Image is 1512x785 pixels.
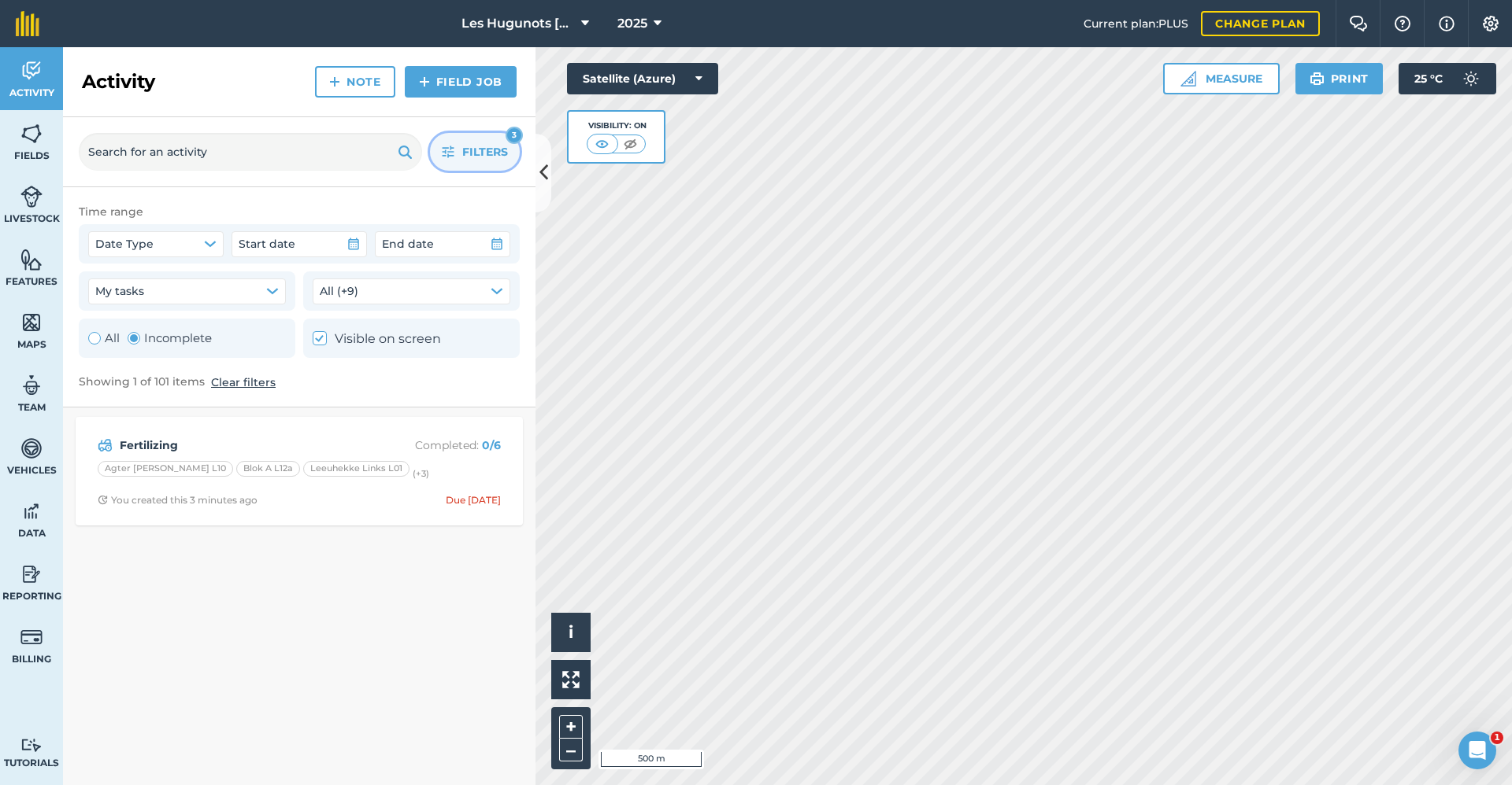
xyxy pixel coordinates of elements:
[461,14,575,33] span: Les Hugunots [GEOGRAPHIC_DATA]
[98,436,113,455] img: svg+xml;base64,PD94bWwgdmVyc2lvbj0iMS4wIiBlbmNvZGluZz0idXRmLTgiPz4KPCEtLSBHZW5lcmF0b3I6IEFkb2JlIE...
[1399,63,1496,94] button: 25 °C
[20,437,43,460] img: svg+xml;base64,PD94bWwgdmVyc2lvbj0iMS4wIiBlbmNvZGluZz0idXRmLTgiPz4KPCEtLSBHZW5lcmF0b3I6IEFkb2JlIE...
[1491,732,1503,744] span: 1
[592,136,612,152] img: svg+xml;base64,PHN2ZyB4bWxucz0iaHR0cDovL3d3dy53My5vcmcvMjAwMC9zdmciIHdpZHRoPSI1MCIgaGVpZ2h0PSI0MC...
[232,231,367,256] button: Start date
[88,329,120,348] label: All
[569,622,573,642] span: i
[1481,16,1500,31] img: A cog icon
[398,142,413,161] img: svg+xml;base64,PHN2ZyB4bWxucz0iaHR0cDovL3d3dy53My5vcmcvMjAwMC9zdmciIHdpZHRoPSIxOSIgaGVpZ2h0PSIyNC...
[20,738,43,753] img: svg+xml;base64,PD94bWwgdmVyc2lvbj0iMS4wIiBlbmNvZGluZz0idXRmLTgiPz4KPCEtLSBHZW5lcmF0b3I6IEFkb2JlIE...
[20,248,43,271] img: svg+xml;base64,PHN2ZyB4bWxucz0iaHR0cDovL3d3dy53My5vcmcvMjAwMC9zdmciIHdpZHRoPSI1NiIgaGVpZ2h0PSI2MC...
[462,143,508,160] span: Filters
[567,63,718,94] button: Satellite (Azure)
[1295,63,1384,94] button: Print
[1084,15,1188,32] span: Current plan : PLUS
[303,461,409,477] div: Leeuhekke Links L01
[95,282,144,300] span: My tasks
[482,438,501,452] strong: 0 / 6
[562,671,580,688] img: Four arrows, one pointing top left, one top right, one bottom right and the last bottom left
[1201,11,1320,36] a: Change plan
[79,374,205,391] span: Showing 1 of 101 items
[376,437,501,454] p: Completed :
[79,133,422,171] input: Search for an activity
[621,136,640,152] img: svg+xml;base64,PHN2ZyB4bWxucz0iaHR0cDovL3d3dy53My5vcmcvMjAwMC9zdmciIHdpZHRoPSI1MCIgaGVpZ2h0PSI0MC...
[82,69,155,94] h2: Activity
[559,715,583,739] button: +
[120,437,369,454] strong: Fertilizing
[88,278,286,304] button: My tasks
[320,282,358,300] span: All (+9)
[315,66,395,98] a: Note
[20,562,43,586] img: svg+xml;base64,PD94bWwgdmVyc2lvbj0iMS4wIiBlbmNvZGluZz0idXRmLTgiPz4KPCEtLSBHZW5lcmF0b3I6IEFkb2JlIE...
[128,329,212,348] label: Incomplete
[95,235,154,252] span: Date Type
[88,231,224,256] button: Date Type
[413,468,429,479] small: (+ 3 )
[329,72,340,91] img: svg+xml;base64,PHN2ZyB4bWxucz0iaHR0cDovL3d3dy53My5vcmcvMjAwMC9zdmciIHdpZHRoPSIxNCIgaGVpZ2h0PSIyNC...
[559,739,583,761] button: –
[1310,69,1325,88] img: svg+xml;base64,PHN2ZyB4bWxucz0iaHR0cDovL3d3dy53My5vcmcvMjAwMC9zdmciIHdpZHRoPSIxOSIgaGVpZ2h0PSIyNC...
[98,494,258,507] div: You created this 3 minutes ago
[88,329,212,348] div: Toggle Activity
[20,122,43,146] img: svg+xml;base64,PHN2ZyB4bWxucz0iaHR0cDovL3d3dy53My5vcmcvMjAwMC9zdmciIHdpZHRoPSI1NiIgaGVpZ2h0PSI2MC...
[382,235,434,252] span: End date
[375,231,510,256] button: End date
[98,495,108,505] img: Clock with arrow pointing clockwise
[551,613,591,652] button: i
[85,426,513,516] a: FertilizingCompleted: 0/6Agter [PERSON_NAME] L10Blok A L12aLeeuhekke Links L01(+3)Clock with arro...
[20,625,43,649] img: svg+xml;base64,PD94bWwgdmVyc2lvbj0iMS4wIiBlbmNvZGluZz0idXRmLTgiPz4KPCEtLSBHZW5lcmF0b3I6IEFkb2JlIE...
[446,494,501,507] div: Due [DATE]
[20,311,43,334] img: svg+xml;base64,PHN2ZyB4bWxucz0iaHR0cDovL3d3dy53My5vcmcvMjAwMC9zdmciIHdpZHRoPSI1NiIgaGVpZ2h0PSI2MC...
[506,127,523,144] div: 3
[1163,63,1280,94] button: Measure
[1393,16,1412,31] img: A question mark icon
[1349,16,1368,31] img: Two speech bubbles overlapping with the left bubble in the forefront
[20,59,43,83] img: svg+xml;base64,PD94bWwgdmVyc2lvbj0iMS4wIiBlbmNvZGluZz0idXRmLTgiPz4KPCEtLSBHZW5lcmF0b3I6IEFkb2JlIE...
[430,133,520,171] button: Filters
[587,120,647,132] div: Visibility: On
[1180,71,1196,87] img: Ruler icon
[419,72,430,91] img: svg+xml;base64,PHN2ZyB4bWxucz0iaHR0cDovL3d3dy53My5vcmcvMjAwMC9zdmciIHdpZHRoPSIxNCIgaGVpZ2h0PSIyNC...
[236,461,300,477] div: Blok A L12a
[20,185,43,208] img: svg+xml;base64,PD94bWwgdmVyc2lvbj0iMS4wIiBlbmNvZGluZz0idXRmLTgiPz4KPCEtLSBHZW5lcmF0b3I6IEFkb2JlIE...
[98,461,233,477] div: Agter [PERSON_NAME] L10
[1414,63,1443,94] span: 25 ° C
[1439,14,1455,33] img: svg+xml;base64,PHN2ZyB4bWxucz0iaHR0cDovL3d3dy53My5vcmcvMjAwMC9zdmciIHdpZHRoPSIxNyIgaGVpZ2h0PSIxNy...
[79,203,520,220] div: Time range
[239,235,295,252] span: Start date
[211,374,276,391] button: Clear filters
[313,329,441,349] label: Visible on screen
[1458,732,1496,769] iframe: Intercom live chat
[405,66,517,98] a: Field Job
[16,11,39,36] img: fieldmargin Logo
[20,374,43,397] img: svg+xml;base64,PD94bWwgdmVyc2lvbj0iMS4wIiBlbmNvZGluZz0idXRmLTgiPz4KPCEtLSBHZW5lcmF0b3I6IEFkb2JlIE...
[617,14,647,33] span: 2025
[313,278,510,304] button: All (+9)
[20,499,43,523] img: svg+xml;base64,PD94bWwgdmVyc2lvbj0iMS4wIiBlbmNvZGluZz0idXRmLTgiPz4KPCEtLSBHZW5lcmF0b3I6IEFkb2JlIE...
[1455,63,1487,94] img: svg+xml;base64,PD94bWwgdmVyc2lvbj0iMS4wIiBlbmNvZGluZz0idXRmLTgiPz4KPCEtLSBHZW5lcmF0b3I6IEFkb2JlIE...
